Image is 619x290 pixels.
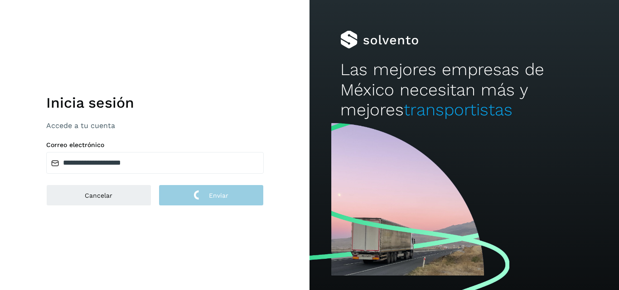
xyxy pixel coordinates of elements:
[404,100,513,119] span: transportistas
[209,192,228,199] span: Enviar
[46,185,151,206] button: Cancelar
[340,60,588,120] h2: Las mejores empresas de México necesitan más y mejores
[85,192,112,199] span: Cancelar
[159,185,264,206] button: Enviar
[46,141,264,149] label: Correo electrónico
[46,94,264,111] h1: Inicia sesión
[46,121,264,130] p: Accede a tu cuenta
